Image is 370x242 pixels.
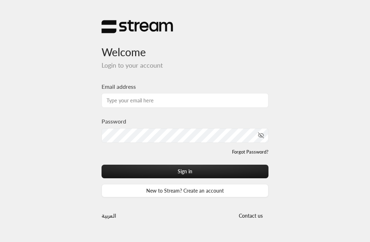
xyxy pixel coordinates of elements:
[102,34,269,58] h3: Welcome
[102,209,116,222] a: العربية
[233,213,269,219] a: Contact us
[102,93,269,108] input: Type your email here
[233,209,269,222] button: Contact us
[102,165,269,178] button: Sign in
[102,82,136,91] label: Email address
[102,184,269,197] a: New to Stream? Create an account
[102,117,126,126] label: Password
[102,20,173,34] img: Stream Logo
[102,62,269,69] h5: Login to your account
[255,129,267,141] button: toggle password visibility
[232,149,268,156] a: Forgot Password?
